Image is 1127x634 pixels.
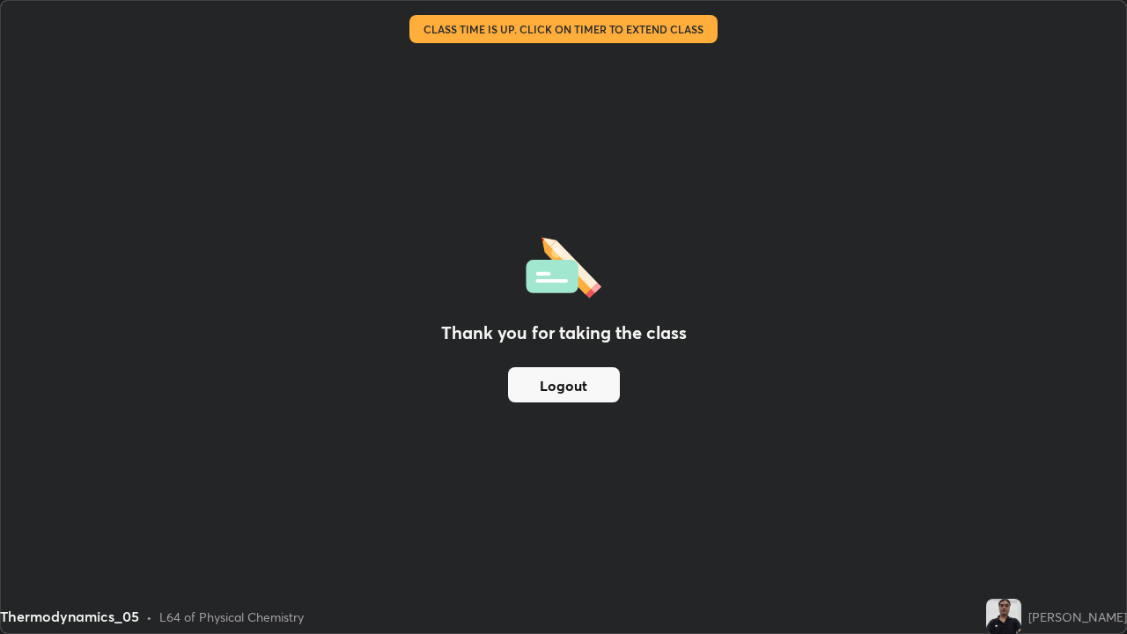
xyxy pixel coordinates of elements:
div: [PERSON_NAME] [1028,608,1127,626]
div: L64 of Physical Chemistry [159,608,304,626]
h2: Thank you for taking the class [441,320,687,346]
img: offlineFeedback.1438e8b3.svg [526,232,601,299]
button: Logout [508,367,620,402]
img: 2746b4ae3dd242b0847139de884b18c5.jpg [986,599,1021,634]
div: • [146,608,152,626]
